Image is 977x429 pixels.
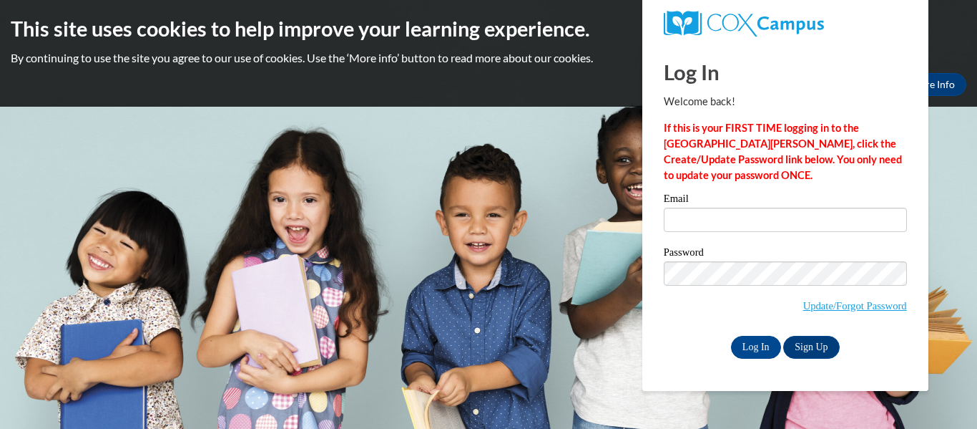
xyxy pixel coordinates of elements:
img: COX Campus [664,11,824,37]
p: By continuing to use the site you agree to our use of cookies. Use the ‘More info’ button to read... [11,50,966,66]
a: Update/Forgot Password [803,300,907,312]
h1: Log In [664,57,907,87]
label: Password [664,247,907,261]
p: Welcome back! [664,94,907,110]
strong: If this is your FIRST TIME logging in to the [GEOGRAPHIC_DATA][PERSON_NAME], click the Create/Upd... [664,122,902,181]
a: More Info [899,73,966,96]
h2: This site uses cookies to help improve your learning experience. [11,14,966,43]
a: Sign Up [783,336,839,359]
input: Log In [731,336,781,359]
label: Email [664,193,907,208]
a: COX Campus [664,11,907,37]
